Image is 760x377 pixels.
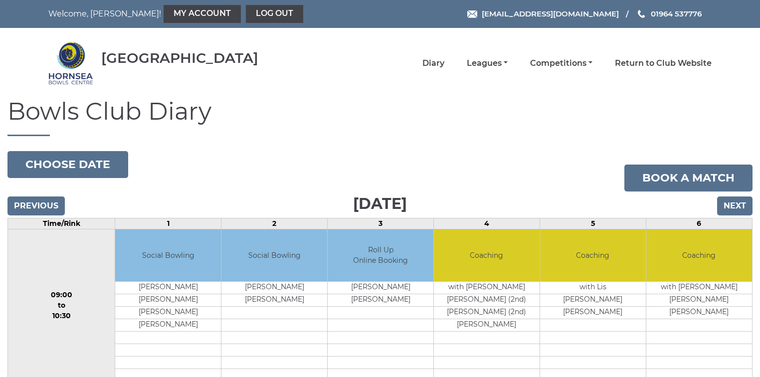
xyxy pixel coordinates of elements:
td: 3 [328,218,434,229]
td: [PERSON_NAME] [328,294,433,307]
td: Coaching [540,229,646,282]
a: Diary [422,58,444,69]
td: 1 [115,218,221,229]
td: Coaching [434,229,540,282]
td: Social Bowling [221,229,327,282]
td: with [PERSON_NAME] [434,282,540,294]
td: [PERSON_NAME] (2nd) [434,307,540,319]
td: Roll Up Online Booking [328,229,433,282]
td: [PERSON_NAME] [221,294,327,307]
td: [PERSON_NAME] [115,282,221,294]
td: [PERSON_NAME] (2nd) [434,294,540,307]
a: Log out [246,5,303,23]
td: [PERSON_NAME] [434,319,540,332]
td: [PERSON_NAME] [540,307,646,319]
a: Phone us 01964 537776 [636,8,702,19]
td: 4 [434,218,540,229]
td: [PERSON_NAME] [221,282,327,294]
img: Phone us [638,10,645,18]
nav: Welcome, [PERSON_NAME]! [48,5,316,23]
span: [EMAIL_ADDRESS][DOMAIN_NAME] [482,9,619,18]
a: Book a match [624,165,753,191]
input: Previous [7,196,65,215]
img: Email [467,10,477,18]
td: [PERSON_NAME] [540,294,646,307]
td: Coaching [646,229,752,282]
td: Time/Rink [8,218,115,229]
td: Social Bowling [115,229,221,282]
td: [PERSON_NAME] [646,294,752,307]
h1: Bowls Club Diary [7,98,753,136]
td: with [PERSON_NAME] [646,282,752,294]
td: [PERSON_NAME] [115,294,221,307]
td: [PERSON_NAME] [646,307,752,319]
a: Competitions [530,58,592,69]
span: 01964 537776 [651,9,702,18]
button: Choose date [7,151,128,178]
input: Next [717,196,753,215]
a: Leagues [467,58,508,69]
td: with Lis [540,282,646,294]
div: [GEOGRAPHIC_DATA] [101,50,258,66]
img: Hornsea Bowls Centre [48,41,93,86]
td: 2 [221,218,328,229]
a: Email [EMAIL_ADDRESS][DOMAIN_NAME] [467,8,619,19]
a: My Account [164,5,241,23]
td: [PERSON_NAME] [328,282,433,294]
td: 5 [540,218,646,229]
td: [PERSON_NAME] [115,319,221,332]
a: Return to Club Website [615,58,712,69]
td: [PERSON_NAME] [115,307,221,319]
td: 6 [646,218,752,229]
